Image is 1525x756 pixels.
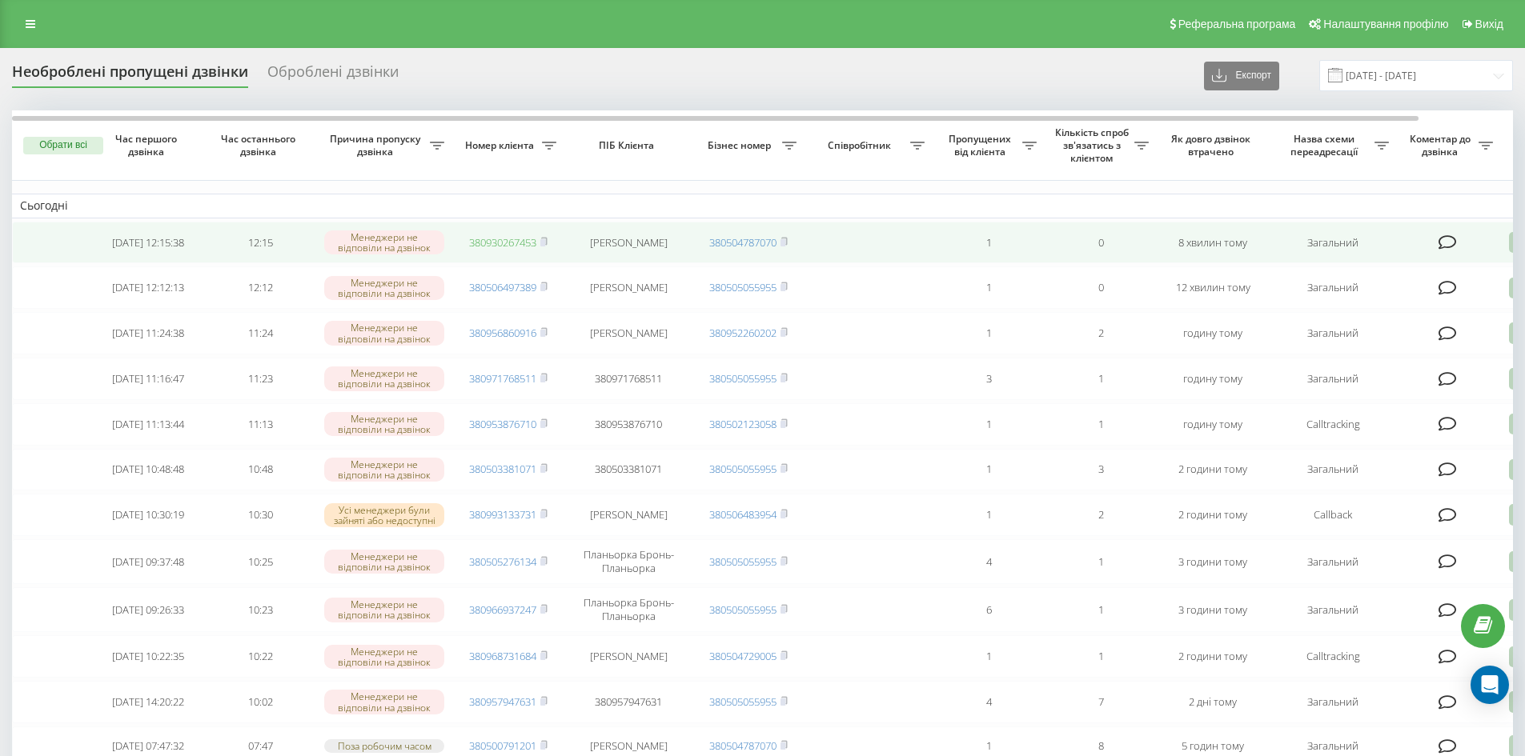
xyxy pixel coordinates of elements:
[92,266,204,309] td: [DATE] 12:12:13
[1405,133,1479,158] span: Коментар до дзвінка
[469,554,536,569] a: 380505276134
[933,312,1045,354] td: 1
[324,366,444,390] div: Менеджери не відповіли на дзвінок
[469,326,536,340] a: 380956860916
[933,681,1045,723] td: 4
[1269,449,1397,491] td: Загальний
[1045,539,1157,584] td: 1
[92,681,204,723] td: [DATE] 14:20:22
[933,266,1045,309] td: 1
[469,280,536,294] a: 380506497389
[204,494,316,536] td: 10:30
[709,554,777,569] a: 380505055955
[564,587,692,632] td: Планьорка Бронь-Планьорка
[324,690,444,714] div: Менеджери не відповіли на дзвінок
[324,321,444,345] div: Менеджери не відповіли на дзвінок
[564,312,692,354] td: [PERSON_NAME]
[709,371,777,386] a: 380505055955
[1157,449,1269,491] td: 2 години тому
[1269,539,1397,584] td: Загальний
[469,694,536,709] a: 380957947631
[1277,133,1375,158] span: Назва схеми переадресації
[709,602,777,617] a: 380505055955
[469,507,536,522] a: 380993133731
[1157,587,1269,632] td: 3 години тому
[564,681,692,723] td: 380957947631
[933,635,1045,678] td: 1
[813,139,910,152] span: Співробітник
[709,694,777,709] a: 380505055955
[1157,358,1269,400] td: годину тому
[1269,681,1397,723] td: Загальний
[1045,635,1157,678] td: 1
[92,587,204,632] td: [DATE] 09:26:33
[1045,312,1157,354] td: 2
[1157,539,1269,584] td: 3 години тому
[1045,222,1157,264] td: 0
[1471,666,1509,704] div: Open Intercom Messenger
[469,371,536,386] a: 380971768511
[709,738,777,753] a: 380504787070
[204,635,316,678] td: 10:22
[1045,494,1157,536] td: 2
[1045,358,1157,400] td: 1
[469,602,536,617] a: 380966937247
[1170,133,1256,158] span: Як довго дзвінок втрачено
[204,587,316,632] td: 10:23
[469,417,536,431] a: 380953876710
[204,266,316,309] td: 12:12
[1045,266,1157,309] td: 0
[204,681,316,723] td: 10:02
[92,312,204,354] td: [DATE] 11:24:38
[324,598,444,622] div: Менеджери не відповіли на дзвінок
[267,63,399,88] div: Оброблені дзвінки
[564,635,692,678] td: [PERSON_NAME]
[709,649,777,663] a: 380504729005
[204,312,316,354] td: 11:24
[1045,403,1157,446] td: 1
[709,462,777,476] a: 380505055955
[324,276,444,300] div: Менеджери не відповіли на дзвінок
[92,358,204,400] td: [DATE] 11:16:47
[460,139,542,152] span: Номер клієнта
[469,738,536,753] a: 380500791201
[92,539,204,584] td: [DATE] 09:37:48
[324,503,444,527] div: Усі менеджери були зайняті або недоступні
[1269,635,1397,678] td: Calltracking
[709,280,777,294] a: 380505055955
[1045,587,1157,632] td: 1
[578,139,679,152] span: ПІБ Клієнта
[204,539,316,584] td: 10:25
[324,458,444,482] div: Менеджери не відповіли на дзвінок
[709,507,777,522] a: 380506483954
[204,403,316,446] td: 11:13
[1269,266,1397,309] td: Загальний
[1157,266,1269,309] td: 12 хвилин тому
[217,133,303,158] span: Час останнього дзвінка
[1475,18,1503,30] span: Вихід
[92,635,204,678] td: [DATE] 10:22:35
[469,462,536,476] a: 380503381071
[105,133,191,158] span: Час першого дзвінка
[1045,681,1157,723] td: 7
[1178,18,1296,30] span: Реферальна програма
[324,230,444,254] div: Менеджери не відповіли на дзвінок
[1323,18,1448,30] span: Налаштування профілю
[1157,222,1269,264] td: 8 хвилин тому
[92,494,204,536] td: [DATE] 10:30:19
[1269,403,1397,446] td: Calltracking
[1269,312,1397,354] td: Загальний
[204,358,316,400] td: 11:23
[1157,681,1269,723] td: 2 дні тому
[709,326,777,340] a: 380952260202
[324,412,444,436] div: Менеджери не відповіли на дзвінок
[1157,312,1269,354] td: годину тому
[469,235,536,250] a: 380930267453
[1053,126,1134,164] span: Кількість спроб зв'язатись з клієнтом
[933,449,1045,491] td: 1
[941,133,1022,158] span: Пропущених від клієнта
[564,403,692,446] td: 380953876710
[204,449,316,491] td: 10:48
[709,235,777,250] a: 380504787070
[1269,222,1397,264] td: Загальний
